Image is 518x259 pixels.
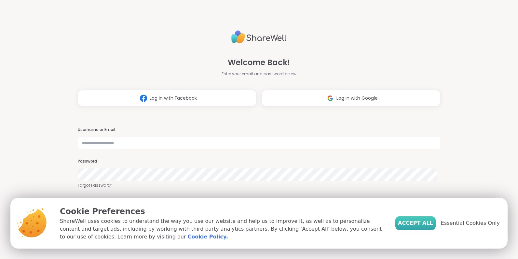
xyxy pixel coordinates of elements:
span: Log in with Google [336,95,378,102]
p: ShareWell uses cookies to understand the way you use our website and help us to improve it, as we... [60,217,385,241]
button: Log in with Facebook [78,90,256,106]
a: Forgot Password? [78,182,440,188]
span: Essential Cookies Only [441,219,500,227]
span: Accept All [398,219,433,227]
img: ShareWell Logomark [137,92,150,104]
span: Enter your email and password below [222,71,296,77]
button: Accept All [395,216,436,230]
span: Log in with Facebook [150,95,197,102]
p: Cookie Preferences [60,206,385,217]
a: Cookie Policy. [188,233,228,241]
img: ShareWell Logo [231,28,287,46]
button: Log in with Google [262,90,440,106]
h3: Password [78,159,440,164]
h3: Username or Email [78,127,440,133]
span: Welcome Back! [228,57,290,68]
img: ShareWell Logomark [324,92,336,104]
